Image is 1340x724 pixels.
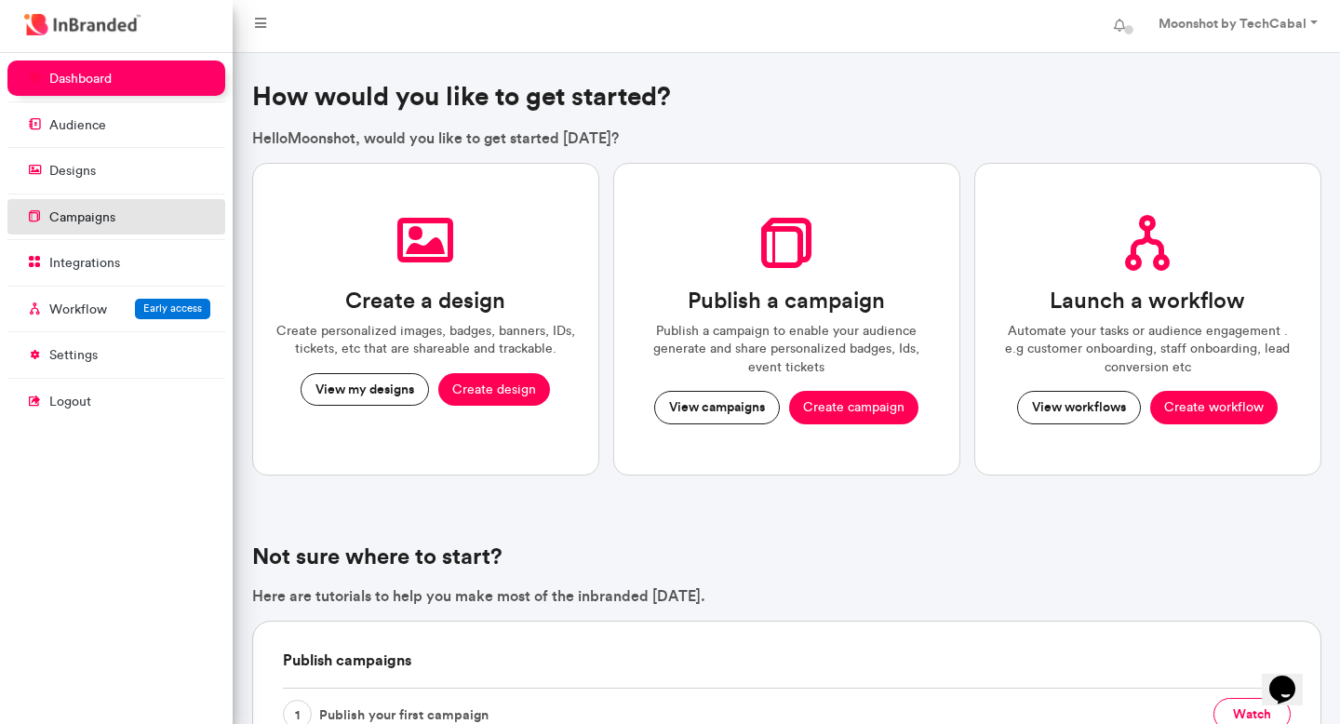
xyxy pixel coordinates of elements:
[636,322,937,377] p: Publish a campaign to enable your audience generate and share personalized badges, Ids, event tic...
[49,162,96,181] p: designs
[1262,650,1321,705] iframe: chat widget
[143,302,202,315] span: Early access
[7,107,225,142] a: audience
[283,622,1291,688] h6: Publish campaigns
[1159,15,1306,32] strong: Moonshot by TechCabal
[7,60,225,96] a: dashboard
[49,116,106,135] p: audience
[49,254,120,273] p: integrations
[49,393,91,411] p: logout
[252,127,1321,148] p: Hello Moonshot , would you like to get started [DATE]?
[301,373,429,407] button: View my designs
[275,322,576,358] p: Create personalized images, badges, banners, IDs, tickets, etc that are shareable and trackable.
[7,337,225,372] a: settings
[1150,391,1278,424] button: Create workflow
[1140,7,1333,45] a: Moonshot by TechCabal
[7,291,225,327] a: WorkflowEarly access
[688,288,885,315] h3: Publish a campaign
[7,199,225,235] a: campaigns
[1050,288,1245,315] h3: Launch a workflow
[7,245,225,280] a: integrations
[1017,391,1141,424] button: View workflows
[49,301,107,319] p: Workflow
[345,288,505,315] h3: Create a design
[789,391,918,424] button: Create campaign
[438,373,550,407] button: Create design
[252,585,1321,606] p: Here are tutorials to help you make most of the inbranded [DATE].
[20,9,145,40] img: InBranded Logo
[252,543,1321,570] h4: Not sure where to start?
[252,81,1321,113] h3: How would you like to get started?
[654,391,780,424] button: View campaigns
[49,208,115,227] p: campaigns
[49,346,98,365] p: settings
[49,70,112,88] p: dashboard
[998,322,1298,377] p: Automate your tasks or audience engagement . e.g customer onboarding, staff onboarding, lead conv...
[7,153,225,188] a: designs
